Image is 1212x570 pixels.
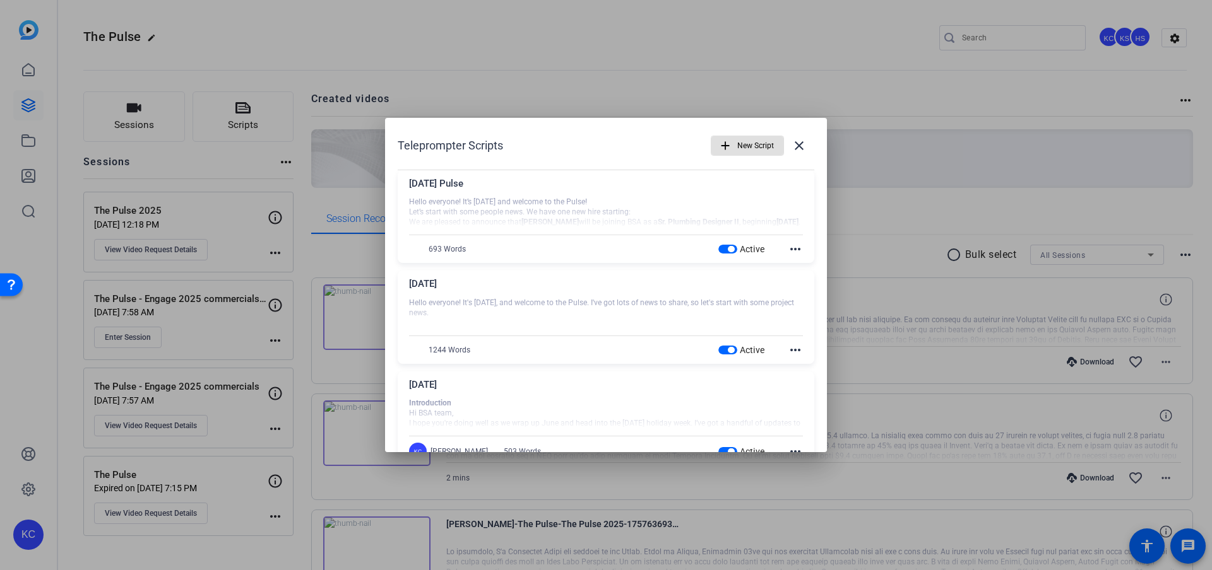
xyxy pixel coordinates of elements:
[718,139,732,153] mat-icon: add
[740,244,765,254] span: Active
[740,446,765,457] span: Active
[737,134,774,158] span: New Script
[504,446,541,457] div: 503 Words
[429,345,470,355] div: 1244 Words
[398,138,503,153] h1: Teleprompter Scripts
[740,345,765,355] span: Active
[792,138,807,153] mat-icon: close
[409,177,803,197] div: [DATE] Pulse
[409,277,803,298] div: [DATE]
[409,378,803,398] div: [DATE]
[788,241,803,257] mat-icon: more_horiz
[788,342,803,358] mat-icon: more_horiz
[711,136,784,156] button: New Script
[429,244,466,254] div: 693 Words
[431,446,488,457] div: [PERSON_NAME]
[409,443,427,460] div: KC
[788,444,803,459] mat-icon: more_horiz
